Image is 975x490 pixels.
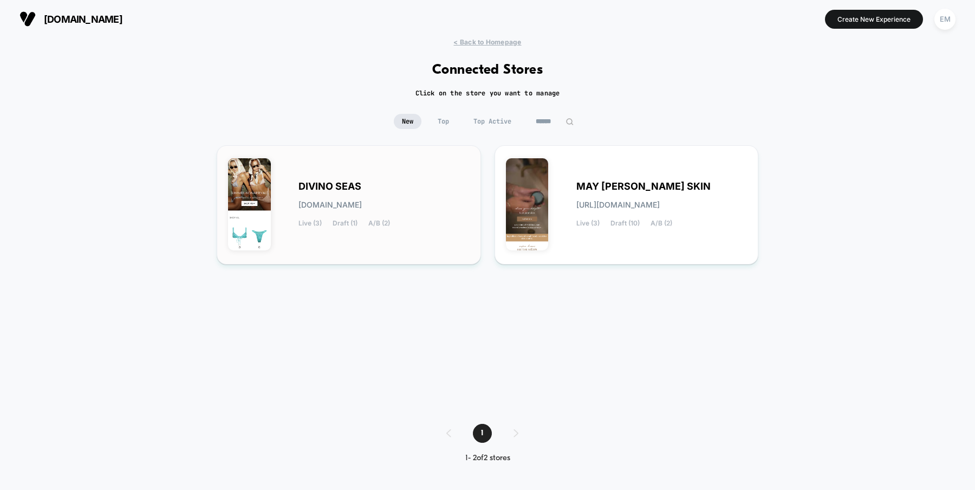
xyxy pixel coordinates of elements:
img: MAY_LINDSTROM_SKIN [506,158,549,250]
img: Visually logo [19,11,36,27]
img: edit [565,118,574,126]
span: 1 [473,424,492,443]
h1: Connected Stores [432,62,543,78]
span: Top [430,114,457,129]
span: Live (3) [298,220,322,227]
span: Draft (10) [610,220,640,227]
span: Top Active [465,114,519,129]
img: DIVINO_SEAS [228,158,271,250]
button: Create New Experience [825,10,923,29]
span: < Back to Homepage [453,38,521,46]
div: 1 - 2 of 2 stores [435,454,540,463]
span: DIVINO SEAS [298,183,361,190]
span: New [394,114,421,129]
span: Draft (1) [333,220,357,227]
span: A/B (2) [368,220,390,227]
span: Live (3) [576,220,600,227]
button: EM [931,8,959,30]
h2: Click on the store you want to manage [415,89,560,98]
button: [DOMAIN_NAME] [16,10,126,28]
span: [DOMAIN_NAME] [298,201,362,209]
span: [DOMAIN_NAME] [44,14,122,25]
span: MAY [PERSON_NAME] SKIN [576,183,711,190]
span: A/B (2) [651,220,672,227]
span: [URL][DOMAIN_NAME] [576,201,660,209]
div: EM [934,9,955,30]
